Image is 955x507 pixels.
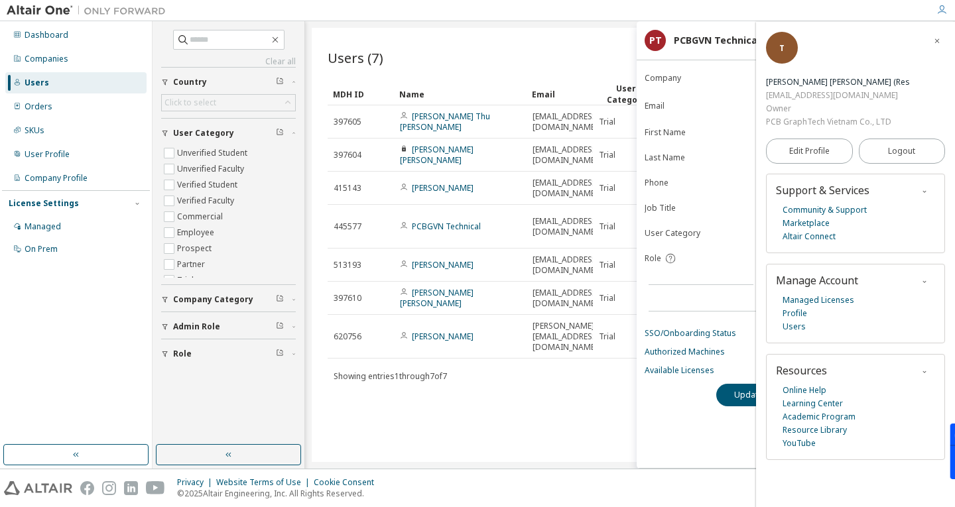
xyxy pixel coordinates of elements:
a: Profile [783,307,807,320]
span: [EMAIL_ADDRESS][DOMAIN_NAME] [533,144,600,166]
img: Altair One [7,4,172,17]
label: Unverified Student [177,145,250,161]
div: Tuan Le Thanh (Reseller) [766,76,909,89]
div: Cookie Consent [314,477,382,488]
span: Admin Role [173,321,220,332]
a: Managed Licenses [783,294,854,307]
div: Users [25,78,49,88]
button: Company Category [161,285,296,314]
a: [PERSON_NAME] [412,331,474,342]
a: Learning Center [783,397,843,410]
span: Role [645,253,661,264]
span: Edit Profile [789,146,830,156]
div: PCBGVN Technical [674,35,760,46]
div: User Category [598,83,654,105]
span: Trial [599,293,615,304]
span: Trial [599,221,615,232]
div: Click to select [164,97,216,108]
span: Showing entries 1 through 7 of 7 [334,370,447,382]
a: Academic Program [783,410,856,423]
span: 445577 [334,221,361,232]
span: Logout [888,144,915,158]
label: Verified Student [177,177,240,193]
span: Trial [599,183,615,194]
a: Available Licenses [645,365,947,376]
div: Orders [25,101,52,112]
a: [PERSON_NAME] [PERSON_NAME] [400,144,474,166]
span: Country [173,77,207,87]
img: altair_logo.svg [4,481,72,495]
span: Manage Account [776,273,858,288]
a: Clear all [161,56,296,67]
div: User Profile [25,149,70,160]
a: [PERSON_NAME] Thu [PERSON_NAME] [400,111,490,133]
span: T [779,42,785,54]
span: Clear filter [276,349,284,359]
a: YouTube [783,437,816,450]
img: facebook.svg [80,481,94,495]
span: [EMAIL_ADDRESS][DOMAIN_NAME] [533,216,600,237]
span: 415143 [334,183,361,194]
a: Marketplace [783,217,830,230]
span: User Category [173,128,234,139]
label: First Name [645,127,765,138]
label: Commercial [177,209,225,225]
a: [PERSON_NAME] [412,182,474,194]
img: youtube.svg [146,481,165,495]
span: 397610 [334,293,361,304]
button: Admin Role [161,312,296,341]
a: Edit Profile [766,139,853,164]
div: SKUs [25,125,44,136]
a: [PERSON_NAME] [412,259,474,270]
a: [PERSON_NAME] [PERSON_NAME] [400,287,474,309]
span: Clear filter [276,77,284,87]
label: Email [645,101,765,111]
a: PCBGVN Technical [412,221,481,232]
div: Privacy [177,477,216,488]
div: License Settings [9,198,79,209]
a: Online Help [783,384,826,397]
img: instagram.svg [102,481,116,495]
div: Managed [25,221,61,232]
div: PT [645,30,666,51]
button: Role [161,339,296,368]
span: 397604 [334,150,361,160]
span: Role [173,349,192,359]
span: [PERSON_NAME][EMAIL_ADDRESS][DOMAIN_NAME] [533,321,600,353]
div: Company Profile [25,173,88,184]
a: Authorized Machines [645,347,947,357]
span: [EMAIL_ADDRESS][DOMAIN_NAME] [533,288,600,309]
div: [EMAIL_ADDRESS][DOMAIN_NAME] [766,89,909,102]
span: [EMAIL_ADDRESS][DOMAIN_NAME] [533,254,600,276]
label: Partner [177,256,208,272]
a: Community & Support [783,203,867,217]
span: Trial [599,260,615,270]
span: 397605 [334,117,361,127]
button: Logout [859,139,946,164]
span: Clear filter [276,321,284,332]
label: Last Name [645,152,765,163]
label: Unverified Faculty [177,161,247,177]
span: Trial [599,331,615,342]
div: PCB GraphTech Vietnam Co., LTD [766,115,909,129]
span: Trial [599,150,615,160]
span: Support & Services [776,183,869,197]
div: Name [399,84,521,105]
span: 620756 [334,331,361,342]
a: Resource Library [783,423,847,437]
div: Companies [25,54,68,64]
span: Clear filter [276,294,284,305]
div: Website Terms of Use [216,477,314,488]
div: On Prem [25,244,58,254]
span: Resources [776,363,827,378]
span: Company Category [173,294,253,305]
a: Users [783,320,806,333]
div: Dashboard [25,30,68,40]
span: 513193 [334,260,361,270]
div: Email [532,84,588,105]
div: Click to select [162,95,295,111]
span: Users (7) [328,48,383,67]
span: Clear filter [276,128,284,139]
button: User Category [161,119,296,148]
span: [EMAIL_ADDRESS][DOMAIN_NAME] [533,111,600,133]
